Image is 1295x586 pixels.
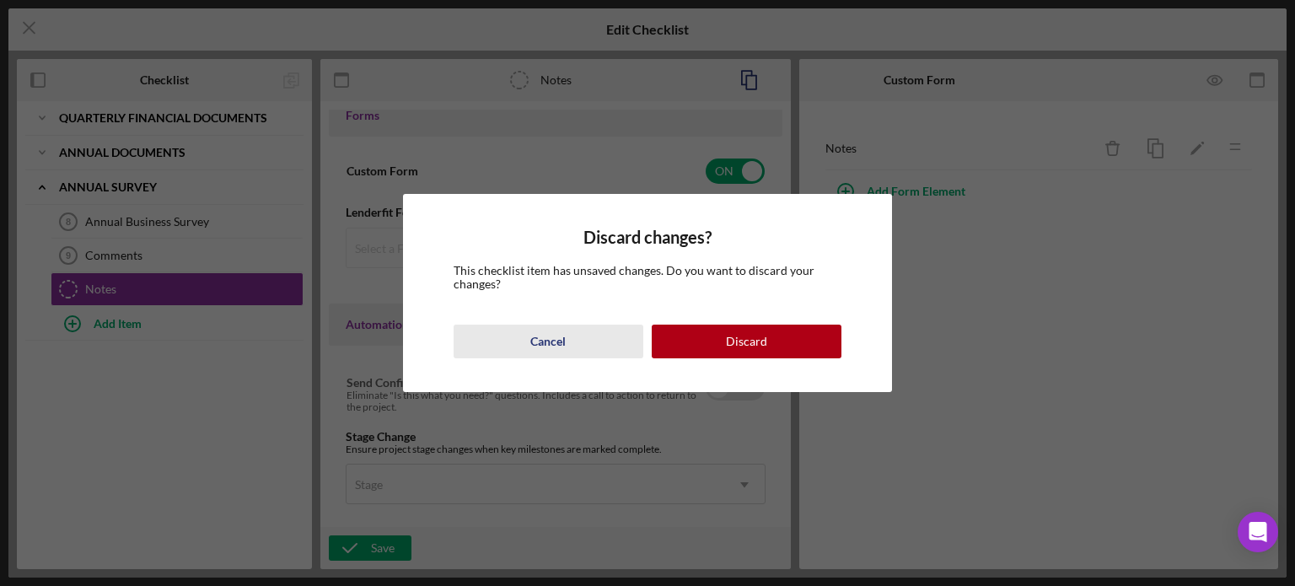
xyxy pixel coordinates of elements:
[652,325,841,358] button: Discard
[1238,512,1278,552] div: Open Intercom Messenger
[454,325,643,358] button: Cancel
[13,13,403,32] body: Rich Text Area. Press ALT-0 for help.
[726,325,767,358] div: Discard
[13,13,403,32] div: Add notes to the file here.
[454,228,842,247] h4: Discard changes?
[530,325,566,358] div: Cancel
[454,264,842,291] div: This checklist item has unsaved changes. Do you want to discard your changes?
